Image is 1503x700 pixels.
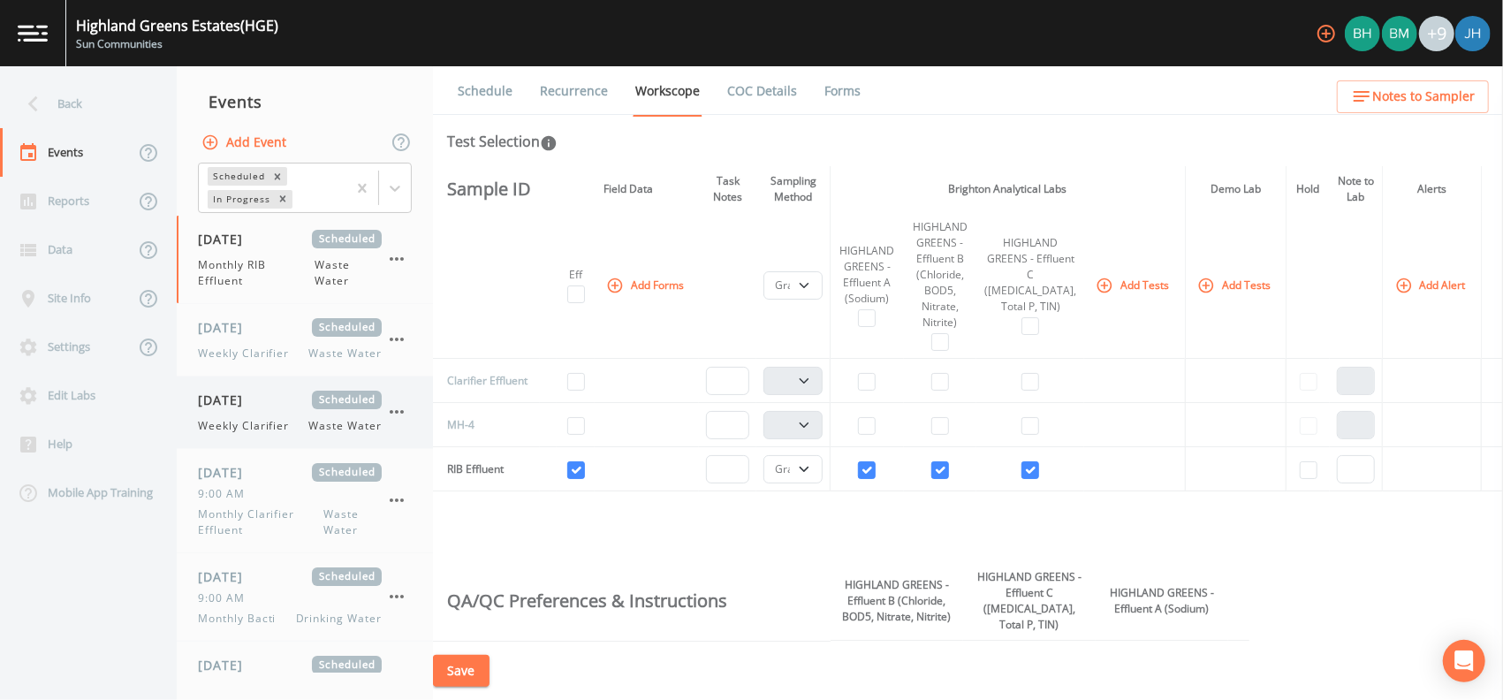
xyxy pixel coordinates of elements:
button: Add Tests [1092,270,1176,300]
div: Highland Greens Estates (HGE) [76,15,278,36]
td: RIB Effluent [433,447,540,491]
span: 9:00 AM [198,486,255,502]
button: Add Alert [1392,270,1473,300]
th: QA/QC Preferences & Instructions [433,562,831,641]
a: Forms [822,66,863,116]
a: [DATE]ScheduledWeekly ClarifierWaste Water [177,377,433,449]
div: Sun Communities [76,36,278,52]
div: Remove In Progress [273,190,292,209]
img: logo [18,25,48,42]
span: Waste Water [323,506,382,538]
span: Monthly Bacti [198,611,286,627]
span: Scheduled [312,463,382,482]
span: 9:00 AM [198,590,255,606]
img: 84dca5caa6e2e8dac459fb12ff18e533 [1455,16,1491,51]
span: Scheduled [312,318,382,337]
span: Waste Water [315,257,382,289]
span: Weekly Clarifier [198,346,300,361]
span: Notes to Sampler [1372,86,1475,108]
th: HIGHLAND GREENS - Effluent A (Sodium) [1096,562,1228,641]
span: Scheduled [312,391,382,409]
th: HIGHLAND GREENS - Effluent C ([MEDICAL_DATA], Total P, TIN) [963,562,1096,641]
a: [DATE]Scheduled9:00 AMMonthly Clarifier EffluentWaste Water [177,449,433,553]
button: Notes to Sampler [1337,80,1489,113]
span: [DATE] [198,230,255,248]
span: Scheduled [312,567,382,586]
span: Waste Water [308,418,382,434]
span: [DATE] [198,463,255,482]
img: c6f973f345d393da4c168fb0eb4ce6b0 [1382,16,1417,51]
a: COC Details [725,66,800,116]
button: Add Forms [603,270,691,300]
div: Eff [564,267,588,283]
div: Events [177,80,433,124]
div: Test Selection [447,131,558,152]
button: Save [433,655,490,688]
td: Clarifier Effluent [433,359,540,403]
button: Add Event [198,126,293,159]
img: c62b08bfff9cfec2b7df4e6d8aaf6fcd [1345,16,1380,51]
th: HIGHLAND GREENS - Effluent B (Chloride, BOD5, Nitrate, Nitrite) [831,562,963,641]
span: [DATE] [198,567,255,586]
div: Bert hewitt [1344,16,1381,51]
div: Brendan Montie [1381,16,1418,51]
svg: In this section you'll be able to select the analytical test to run, based on the media type, and... [540,134,558,152]
div: Open Intercom Messenger [1443,640,1485,682]
a: Schedule [455,66,515,116]
span: Waste Water [308,346,382,361]
a: [DATE]ScheduledMonthly RIB EffluentWaste Water [177,216,433,304]
th: Sample ID [433,166,540,212]
td: MH-4 [433,403,540,447]
span: Monthly Clarifier Effluent [198,506,323,538]
button: Add Tests [1194,270,1278,300]
th: Demo Lab [1185,166,1286,212]
th: Note to Lab [1330,166,1383,212]
div: HIGHLAND GREENS - Effluent C ([MEDICAL_DATA], Total P, TIN) [983,235,1077,315]
div: +9 [1419,16,1454,51]
div: In Progress [208,190,273,209]
div: Remove Scheduled [268,167,287,186]
div: HIGHLAND GREENS - Effluent B (Chloride, BOD5, Nitrate, Nitrite) [911,219,970,331]
span: Weekly Clarifier [198,418,300,434]
span: [DATE] [198,318,255,337]
a: Recurrence [537,66,611,116]
a: Workscope [633,66,702,117]
th: Task Notes [699,166,756,212]
span: Scheduled [312,656,382,674]
span: [DATE] [198,391,255,409]
th: Sampling Method [756,166,830,212]
span: Monthly RIB Effluent [198,257,315,289]
span: [DATE] [198,656,255,674]
a: [DATE]Scheduled9:00 AMMonthly BactiDrinking Water [177,553,433,642]
th: Alerts [1383,166,1482,212]
th: Field Data [557,166,699,212]
div: Scheduled [208,167,268,186]
span: Drinking Water [296,611,382,627]
div: HIGHLAND GREENS - Effluent A (Sodium) [838,243,897,307]
th: Hold [1287,166,1330,212]
th: Brighton Analytical Labs [831,166,1186,212]
a: [DATE]ScheduledWeekly ClarifierWaste Water [177,304,433,377]
span: Scheduled [312,230,382,248]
